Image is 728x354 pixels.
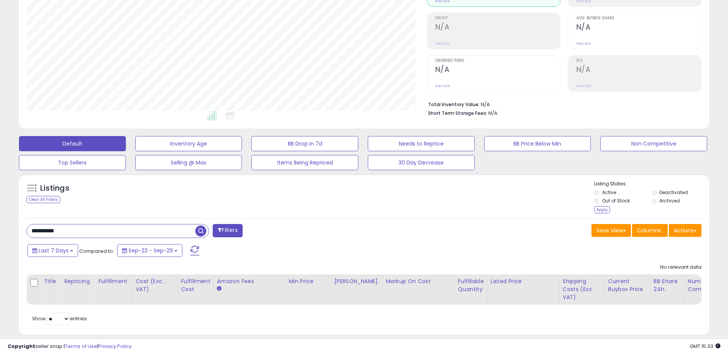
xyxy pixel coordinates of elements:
div: Markup on Cost [386,277,452,285]
button: Selling @ Max [135,155,242,170]
button: Last 7 Days [27,244,78,257]
span: Ordered Items [435,59,560,63]
div: [PERSON_NAME] [334,277,380,285]
span: Compared to: [79,247,114,255]
small: Prev: N/A [576,41,591,46]
div: Shipping Costs (Exc. VAT) [563,277,602,301]
a: Privacy Policy [98,343,132,350]
small: Prev: N/A [576,84,591,88]
strong: Copyright [8,343,35,350]
label: Active [602,189,616,196]
span: 2025-10-7 15:33 GMT [690,343,720,350]
span: Profit [435,16,560,20]
span: Sep-23 - Sep-29 [129,247,173,254]
div: No relevant data [660,264,701,271]
small: Amazon Fees. [217,285,221,292]
li: N/A [428,99,696,108]
b: Short Term Storage Fees: [428,110,487,116]
button: BB Price Below Min [484,136,591,151]
label: Archived [659,197,680,204]
h2: N/A [576,23,701,33]
div: Listed Price [491,277,556,285]
label: Deactivated [659,189,688,196]
div: Fulfillment [98,277,129,285]
div: Num of Comp. [688,277,715,293]
button: Non Competitive [600,136,707,151]
span: Show: entries [32,315,87,322]
div: BB Share 24h. [654,277,681,293]
th: The percentage added to the cost of goods (COGS) that forms the calculator for Min & Max prices. [383,274,455,305]
b: Total Inventory Value: [428,101,480,108]
button: Needs to Reprice [368,136,475,151]
button: Default [19,136,126,151]
button: Top Sellers [19,155,126,170]
a: Terms of Use [65,343,97,350]
button: 30 Day Decrease [368,155,475,170]
span: N/A [488,110,497,117]
button: BB Drop in 7d [251,136,358,151]
span: Last 7 Days [39,247,69,254]
h2: N/A [576,65,701,75]
span: ROI [576,59,701,63]
button: Inventory Age [135,136,242,151]
span: Avg. Buybox Share [576,16,701,20]
button: Items Being Repriced [251,155,358,170]
button: Sep-23 - Sep-29 [117,244,182,257]
div: Min Price [289,277,328,285]
button: Filters [213,224,242,237]
button: Columns [632,224,668,237]
span: Columns [637,227,661,234]
div: Cost (Exc. VAT) [136,277,175,293]
button: Save View [591,224,631,237]
div: Title [44,277,58,285]
h2: N/A [435,65,560,75]
div: Clear All Filters [27,196,60,203]
div: seller snap | | [8,343,132,350]
small: Prev: N/A [435,84,450,88]
label: Out of Stock [602,197,630,204]
div: Repricing [64,277,92,285]
div: Current Buybox Price [608,277,647,293]
div: Fulfillment Cost [181,277,210,293]
div: Fulfillable Quantity [458,277,484,293]
div: Amazon Fees [217,277,282,285]
button: Actions [669,224,701,237]
h2: N/A [435,23,560,33]
p: Listing States: [594,180,709,188]
h5: Listings [40,183,69,194]
small: Prev: N/A [435,41,450,46]
div: Apply [594,206,610,213]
